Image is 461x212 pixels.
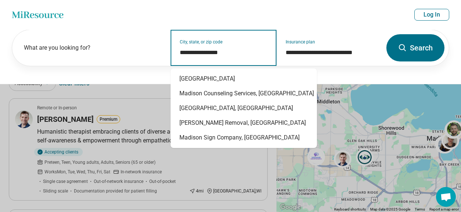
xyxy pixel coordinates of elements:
button: Log In [414,9,449,21]
div: [PERSON_NAME] Removal, [GEOGRAPHIC_DATA] [171,116,317,130]
div: Open chat [436,187,456,207]
div: Madison Sign Company, [GEOGRAPHIC_DATA] [171,130,317,145]
div: [GEOGRAPHIC_DATA], [GEOGRAPHIC_DATA] [171,101,317,116]
div: [GEOGRAPHIC_DATA] [171,71,317,86]
label: What are you looking for? [24,43,162,52]
div: Suggestions [171,68,317,148]
button: Search [386,34,444,61]
div: Madison Counseling Services, [GEOGRAPHIC_DATA] [171,86,317,101]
